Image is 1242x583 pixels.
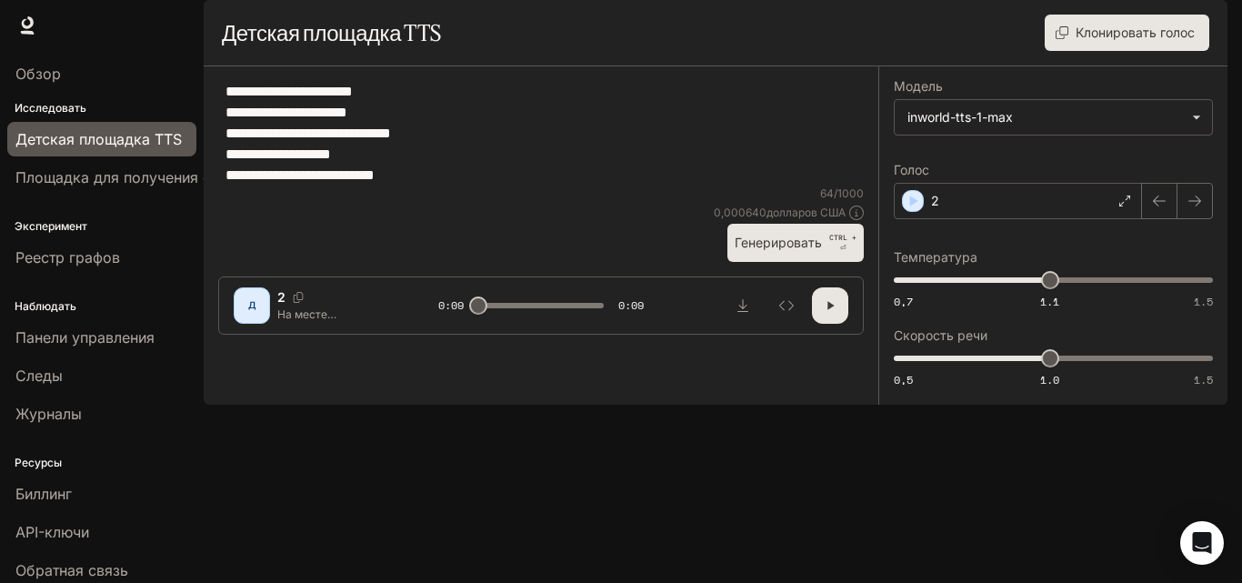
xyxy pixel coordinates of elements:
font: 0:09 [438,297,464,313]
font: 0:09 [618,297,644,313]
button: ГенерироватьCTRL +⏎ [727,224,864,261]
button: Копировать голосовой идентификатор [285,292,311,303]
font: Генерировать [735,235,822,250]
font: Голос [894,162,929,177]
font: 0,000640 [714,206,766,219]
div: inworld-tts-1-max [895,100,1212,135]
font: На месте преступления — только один отпечаток: принадлежит ночному охраннику, который утверждает,... [277,307,392,446]
font: Температура [894,249,977,265]
button: Скачать аудио [725,287,761,324]
font: Клонировать голос [1076,25,1195,40]
font: CTRL + [829,233,856,242]
font: inworld-tts-1-max [907,109,1013,125]
font: 1.1 [1040,294,1059,309]
font: 0,7 [894,294,913,309]
font: 64 [820,186,834,200]
font: 0,5 [894,372,913,387]
font: 1.0 [1040,372,1059,387]
font: долларов США [766,206,846,219]
font: Модель [894,78,943,94]
div: Открытый Интерком Мессенджер [1180,521,1224,565]
font: 2 [931,193,939,208]
font: 1000 [837,186,864,200]
button: Осмотреть [768,287,805,324]
font: 1.5 [1194,294,1213,309]
font: 1.5 [1194,372,1213,387]
font: Д [248,299,256,310]
font: ⏎ [840,244,846,252]
font: Детская площадка TTS [222,19,441,46]
button: Клонировать голос [1045,15,1209,51]
font: / [834,186,837,200]
font: Скорость речи [894,327,987,343]
font: 2 [277,289,285,305]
